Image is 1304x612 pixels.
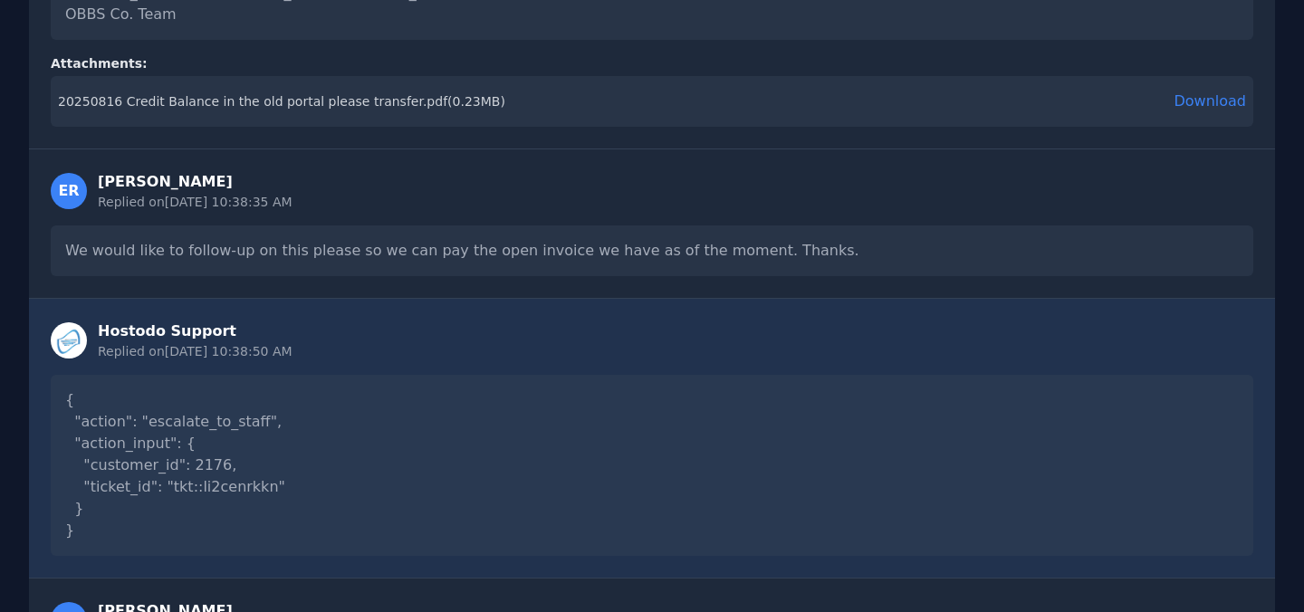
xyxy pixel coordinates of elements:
h4: Attachments: [51,54,1253,72]
div: [PERSON_NAME] [98,171,292,193]
div: { "action": "escalate_to_staff", "action_input": { "customer_id": 2176, "ticket_id": "tkt::li2cen... [51,375,1253,556]
img: Staff [51,322,87,359]
div: Replied on [DATE] 10:38:35 AM [98,193,292,211]
div: 20250816 Credit Balance in the old portal please transfer.pdf ( 0.23 MB) [58,92,505,110]
div: We would like to follow-up on this please so we can pay the open invoice we have as of the moment... [51,225,1253,276]
div: ER [51,173,87,209]
div: Hostodo Support [98,320,292,342]
a: Download [1174,91,1246,112]
div: Replied on [DATE] 10:38:50 AM [98,342,292,360]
